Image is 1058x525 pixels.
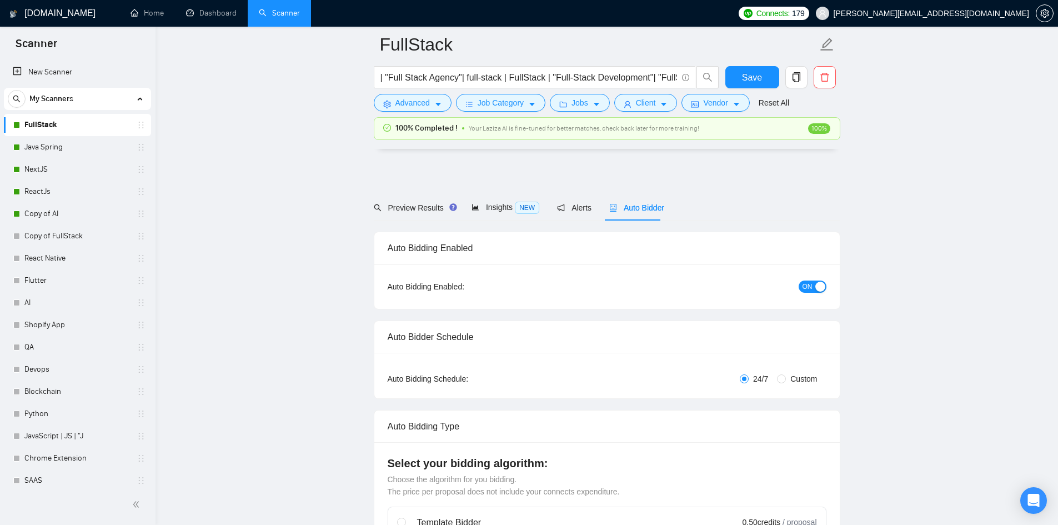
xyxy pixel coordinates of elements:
li: New Scanner [4,61,151,83]
span: area-chart [472,203,479,211]
span: Connects: [756,7,790,19]
span: holder [137,476,146,485]
span: 100% [808,123,830,134]
span: holder [137,187,146,196]
a: Reset All [759,97,789,109]
a: setting [1036,9,1054,18]
span: Advanced [395,97,430,109]
a: Blockchain [24,381,130,403]
div: Open Intercom Messenger [1020,487,1047,514]
span: Insights [472,203,539,212]
span: holder [137,432,146,441]
input: Search Freelance Jobs... [380,71,677,84]
span: caret-down [434,100,442,108]
span: Preview Results [374,203,454,212]
span: holder [137,254,146,263]
span: notification [557,204,565,212]
a: JavaScript | JS | "J [24,425,130,447]
button: userClientcaret-down [614,94,678,112]
span: Jobs [571,97,588,109]
button: Save [725,66,779,88]
span: holder [137,232,146,241]
button: copy [785,66,808,88]
span: robot [609,204,617,212]
a: Shopify App [24,314,130,336]
span: delete [814,72,835,82]
span: holder [137,165,146,174]
span: caret-down [593,100,600,108]
span: Your Laziza AI is fine-tuned for better matches, check back later for more training! [469,124,699,132]
span: holder [137,343,146,352]
span: search [8,95,25,103]
a: searchScanner [259,8,300,18]
a: dashboardDashboard [186,8,237,18]
span: 179 [792,7,804,19]
span: holder [137,387,146,396]
span: caret-down [528,100,536,108]
a: SAAS [24,469,130,492]
div: Auto Bidding Enabled [388,232,826,264]
div: Auto Bidding Type [388,411,826,442]
span: holder [137,409,146,418]
h4: Select your bidding algorithm: [388,456,826,471]
a: FullStack [24,114,130,136]
button: folderJobscaret-down [550,94,610,112]
a: Copy of FullStack [24,225,130,247]
span: Auto Bidder [609,203,664,212]
span: holder [137,276,146,285]
span: holder [137,365,146,374]
a: Devops [24,358,130,381]
span: Vendor [703,97,728,109]
span: 24/7 [749,373,773,385]
div: Auto Bidder Schedule [388,321,826,353]
div: Auto Bidding Enabled: [388,281,534,293]
span: copy [786,72,807,82]
a: React Native [24,247,130,269]
div: Auto Bidding Schedule: [388,373,534,385]
span: folder [559,100,567,108]
span: double-left [132,499,143,510]
a: AI [24,292,130,314]
span: edit [820,37,834,52]
span: user [624,100,631,108]
span: check-circle [383,124,391,132]
button: barsJob Categorycaret-down [456,94,545,112]
a: QA [24,336,130,358]
button: delete [814,66,836,88]
img: upwork-logo.png [744,9,753,18]
span: Save [742,71,762,84]
span: holder [137,298,146,307]
a: Chrome Extension [24,447,130,469]
span: Client [636,97,656,109]
span: setting [1036,9,1053,18]
span: Choose the algorithm for you bidding. The price per proposal does not include your connects expen... [388,475,620,496]
button: idcardVendorcaret-down [681,94,749,112]
button: settingAdvancedcaret-down [374,94,452,112]
span: info-circle [682,74,689,81]
span: NEW [515,202,539,214]
a: Copy of AI [24,203,130,225]
input: Scanner name... [380,31,818,58]
div: Tooltip anchor [448,202,458,212]
span: bars [465,100,473,108]
span: caret-down [660,100,668,108]
span: holder [137,209,146,218]
span: Scanner [7,36,66,59]
span: holder [137,454,146,463]
button: setting [1036,4,1054,22]
span: Custom [786,373,821,385]
a: Python [24,403,130,425]
a: New Scanner [13,61,142,83]
span: caret-down [733,100,740,108]
span: search [374,204,382,212]
span: 100% Completed ! [395,122,458,134]
span: holder [137,143,146,152]
span: setting [383,100,391,108]
a: ReactJs [24,181,130,203]
a: Java Spring [24,136,130,158]
a: NextJS [24,158,130,181]
span: Alerts [557,203,591,212]
span: search [697,72,718,82]
span: holder [137,121,146,129]
a: homeHome [131,8,164,18]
